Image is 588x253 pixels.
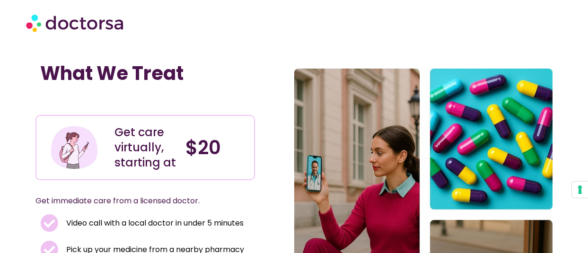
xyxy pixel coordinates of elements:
[50,123,99,172] img: Illustration depicting a young woman in a casual outfit, engaged with her smartphone. She has a p...
[64,217,244,230] span: Video call with a local doctor in under 5 minutes
[185,136,247,159] h4: $20
[114,125,176,170] div: Get care virtually, starting at
[572,182,588,198] button: Your consent preferences for tracking technologies
[40,62,251,85] h1: What We Treat
[35,194,233,208] p: Get immediate care from a licensed doctor.
[40,94,182,105] iframe: Customer reviews powered by Trustpilot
